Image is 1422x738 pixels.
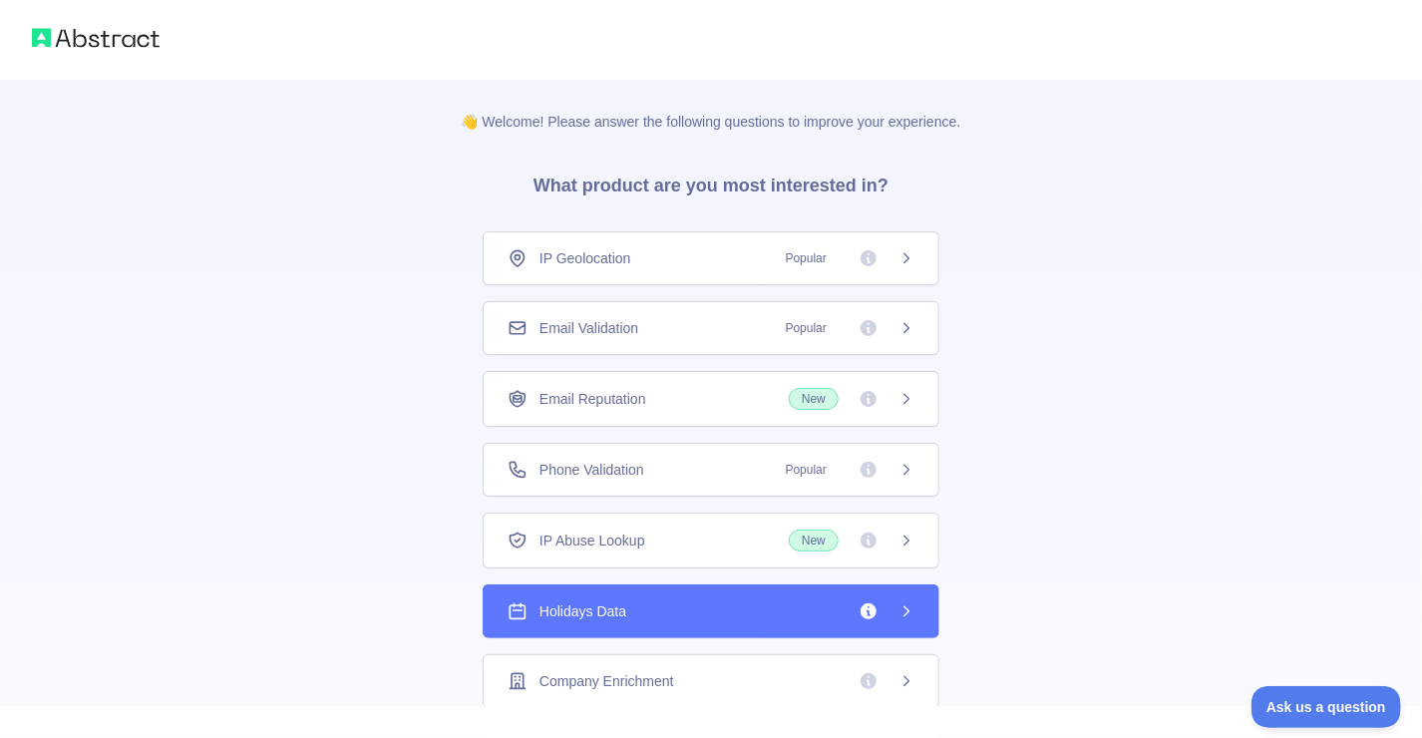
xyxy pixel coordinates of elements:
span: New [789,530,839,552]
span: IP Geolocation [539,248,631,268]
iframe: Toggle Customer Support [1251,686,1402,728]
span: Phone Validation [539,460,644,480]
img: Abstract logo [32,24,160,52]
span: Popular [774,248,839,268]
h3: What product are you most interested in? [502,132,920,231]
span: Holidays Data [539,601,626,621]
span: Popular [774,318,839,338]
span: New [789,388,839,410]
span: IP Abuse Lookup [539,531,645,551]
p: 👋 Welcome! Please answer the following questions to improve your experience. [430,80,993,132]
span: Popular [774,460,839,480]
span: Email Validation [539,318,638,338]
span: Email Reputation [539,389,646,409]
span: Company Enrichment [539,671,674,691]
